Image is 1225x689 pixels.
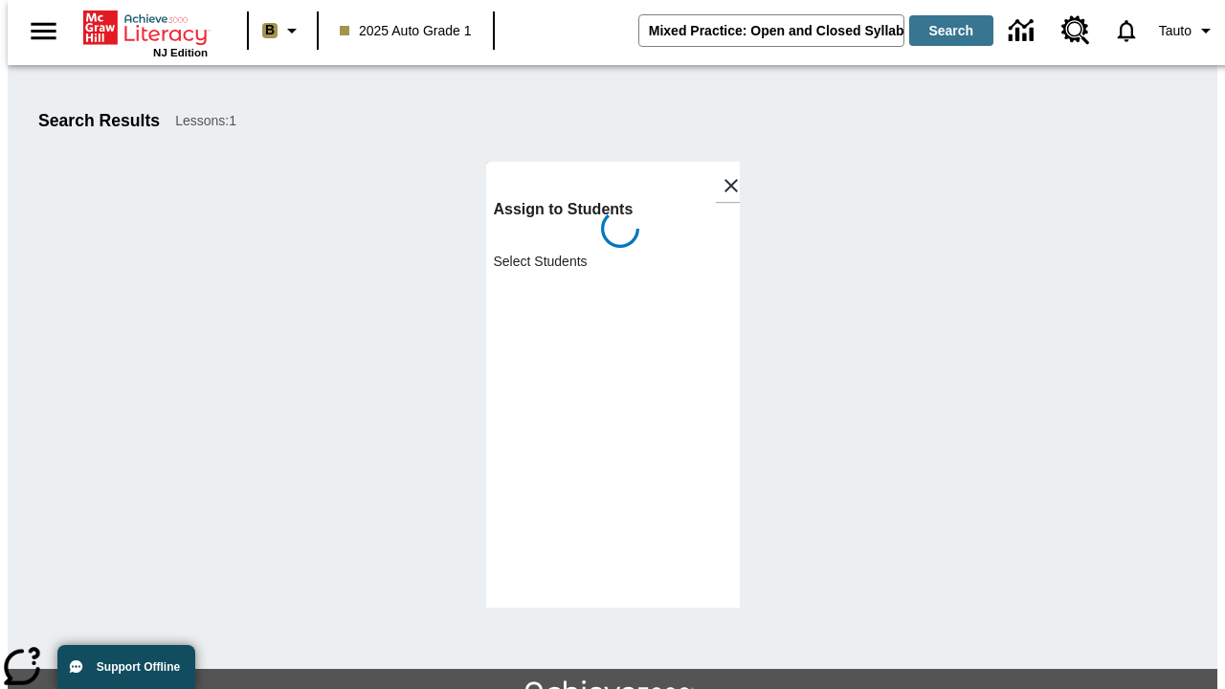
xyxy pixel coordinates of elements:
[494,252,747,271] p: Select Students
[1159,21,1192,41] span: Tauto
[57,645,195,689] button: Support Offline
[715,169,747,202] button: Close
[153,47,208,58] span: NJ Edition
[255,13,311,48] button: Boost Class color is light brown. Change class color
[15,3,72,59] button: Open side menu
[175,111,236,131] span: Lessons : 1
[83,7,208,58] div: Home
[486,162,740,608] div: lesson details
[639,15,903,46] input: search field
[1102,6,1151,56] a: Notifications
[97,660,180,674] span: Support Offline
[1050,5,1102,56] a: Resource Center, Will open in new tab
[997,5,1050,57] a: Data Center
[83,9,208,47] a: Home
[340,21,472,41] span: 2025 Auto Grade 1
[494,196,747,223] h6: Assign to Students
[265,18,275,42] span: B
[909,15,993,46] button: Search
[1151,13,1225,48] button: Profile/Settings
[38,111,160,131] h1: Search Results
